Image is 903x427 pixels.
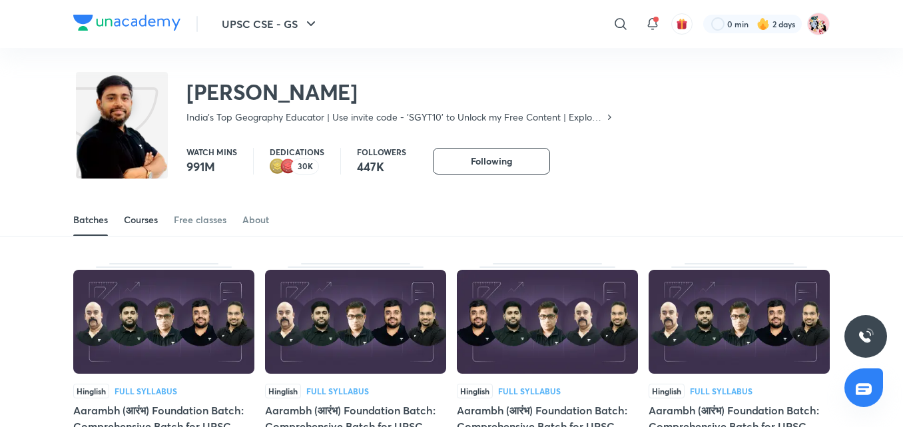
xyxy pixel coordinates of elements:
[174,204,226,236] a: Free classes
[649,384,685,398] span: Hinglish
[270,148,324,156] p: Dedications
[457,384,493,398] span: Hinglish
[858,328,874,344] img: ttu
[676,18,688,30] img: avatar
[306,387,369,395] div: Full Syllabus
[73,15,180,31] img: Company Logo
[357,148,406,156] p: Followers
[73,213,108,226] div: Batches
[73,270,254,374] img: Thumbnail
[690,387,752,395] div: Full Syllabus
[174,213,226,226] div: Free classes
[498,387,561,395] div: Full Syllabus
[186,79,615,105] h2: [PERSON_NAME]
[457,270,638,374] img: Thumbnail
[186,159,237,175] p: 991M
[73,204,108,236] a: Batches
[186,111,604,124] p: India's Top Geography Educator | Use invite code - 'SGYT10' to Unlock my Free Content | Explore t...
[242,204,269,236] a: About
[73,384,109,398] span: Hinglish
[186,148,237,156] p: Watch mins
[265,270,446,374] img: Thumbnail
[242,213,269,226] div: About
[115,387,177,395] div: Full Syllabus
[270,159,286,175] img: educator badge2
[807,13,830,35] img: TANVI CHATURVEDI
[265,384,301,398] span: Hinglish
[649,270,830,374] img: Thumbnail
[214,11,327,37] button: UPSC CSE - GS
[357,159,406,175] p: 447K
[280,159,296,175] img: educator badge1
[124,204,158,236] a: Courses
[76,75,168,203] img: class
[433,148,550,175] button: Following
[124,213,158,226] div: Courses
[756,17,770,31] img: streak
[471,155,512,168] span: Following
[671,13,693,35] button: avatar
[298,162,313,171] p: 30K
[73,15,180,34] a: Company Logo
